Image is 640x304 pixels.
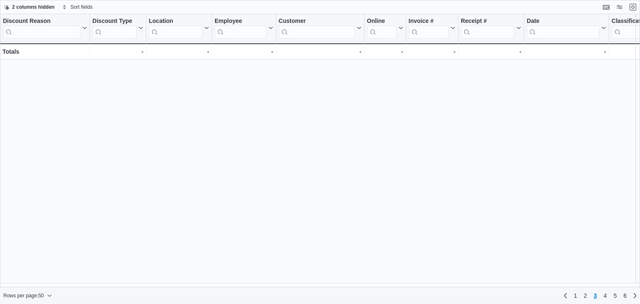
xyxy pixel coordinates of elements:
[574,292,577,300] span: 1
[601,2,611,12] button: Keyboard shortcuts
[2,47,87,57] div: Totals
[3,17,80,25] div: Discount Reason
[3,17,87,39] button: Discount Reason
[279,17,355,39] div: Customer
[149,17,202,39] div: Location
[623,292,627,300] span: 6
[527,17,599,25] div: Date
[92,47,143,57] div: -
[560,291,570,301] a: Previous page
[570,289,580,302] a: Page 1 of 6
[409,47,456,57] div: -
[584,292,587,300] span: 2
[70,4,92,10] span: Sort fields
[92,17,137,25] div: Discount Type
[409,17,449,25] div: Invoice #
[215,47,273,57] div: -
[367,17,403,39] button: Online
[570,289,630,302] ul: Pagination for preceding grid
[92,17,137,39] div: Discount Type
[367,17,397,25] div: Online
[615,2,625,12] button: Display options
[149,17,202,25] div: Location
[279,17,355,25] div: Customer
[527,47,606,57] div: -
[461,47,521,57] div: -
[59,2,96,12] button: Sort fields
[409,17,456,39] button: Invoice #
[149,47,209,57] div: -
[560,289,640,302] nav: Pagination for preceding grid
[604,292,607,300] span: 4
[527,17,599,39] div: Date
[3,292,44,299] span: Rows per page : 50
[215,17,267,25] div: Employee
[367,47,403,57] div: -
[461,17,515,39] div: Receipt # URL
[149,17,209,39] button: Location
[279,47,362,57] div: -
[461,17,515,25] div: Receipt #
[527,17,606,39] button: Date
[367,17,397,39] div: Online
[279,17,362,39] button: Customer
[600,289,610,302] a: Page 4 of 6
[215,17,273,39] button: Employee
[3,17,80,39] div: Discount Reason
[92,17,143,39] button: Discount Type
[580,289,590,302] a: Page 2 of 6
[12,4,55,10] span: 2 columns hidden
[610,289,620,302] a: Page 5 of 6
[590,289,600,302] button: Page 3 of 6
[0,2,58,12] button: 2 columns hidden
[628,2,638,12] button: Exit fullscreen
[409,17,449,39] div: Invoice #
[594,292,597,300] span: 3
[215,17,267,39] div: Employee
[461,17,521,39] button: Receipt #
[613,292,617,300] span: 5
[620,289,630,302] a: Page 6 of 6
[630,291,640,301] a: Next page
